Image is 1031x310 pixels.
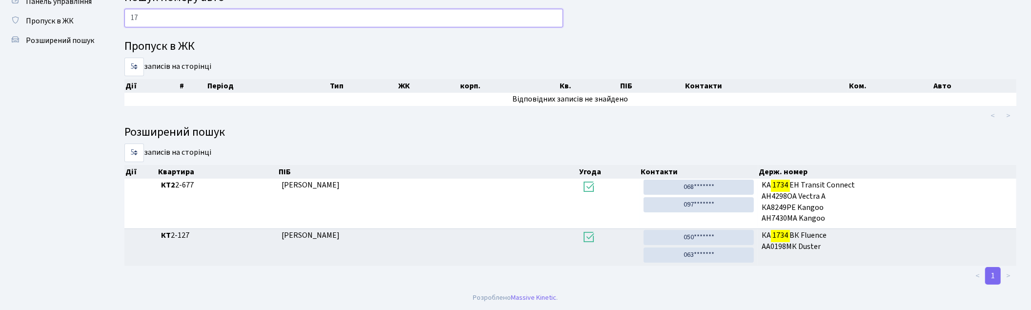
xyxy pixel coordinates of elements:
[206,79,329,93] th: Період
[124,125,1016,140] h4: Розширений пошук
[124,144,211,162] label: записів на сторінці
[985,267,1001,285] a: 1
[762,230,1012,252] span: КА ВК Fluence АА0198МК Duster
[124,144,144,162] select: записів на сторінці
[124,165,157,179] th: Дії
[179,79,206,93] th: #
[124,40,1016,54] h4: Пропуск в ЖК
[758,165,1017,179] th: Держ. номер
[397,79,459,93] th: ЖК
[26,16,74,26] span: Пропуск в ЖК
[329,79,398,93] th: Тип
[619,79,684,93] th: ПІБ
[282,230,340,241] span: [PERSON_NAME]
[124,79,179,93] th: Дії
[161,230,274,241] span: 2-127
[282,180,340,190] span: [PERSON_NAME]
[161,180,175,190] b: КТ2
[124,9,563,27] input: Пошук
[762,180,1012,224] span: KA EH Transit Connect АН4298ОА Vectra A КА8249РЕ Kangoo АН7430МА Kangoo
[511,292,557,303] a: Massive Kinetic
[161,180,274,191] span: 2-677
[771,228,789,242] mark: 1734
[26,35,94,46] span: Розширений пошук
[460,79,559,93] th: корп.
[124,58,211,76] label: записів на сторінці
[848,79,932,93] th: Ком.
[124,58,144,76] select: записів на сторінці
[473,292,558,303] div: Розроблено .
[157,165,278,179] th: Квартира
[932,79,1016,93] th: Авто
[771,178,789,192] mark: 1734
[5,31,102,50] a: Розширений пошук
[578,165,640,179] th: Угода
[5,11,102,31] a: Пропуск в ЖК
[278,165,578,179] th: ПІБ
[559,79,619,93] th: Кв.
[640,165,758,179] th: Контакти
[684,79,848,93] th: Контакти
[161,230,171,241] b: КТ
[124,93,1016,106] td: Відповідних записів не знайдено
